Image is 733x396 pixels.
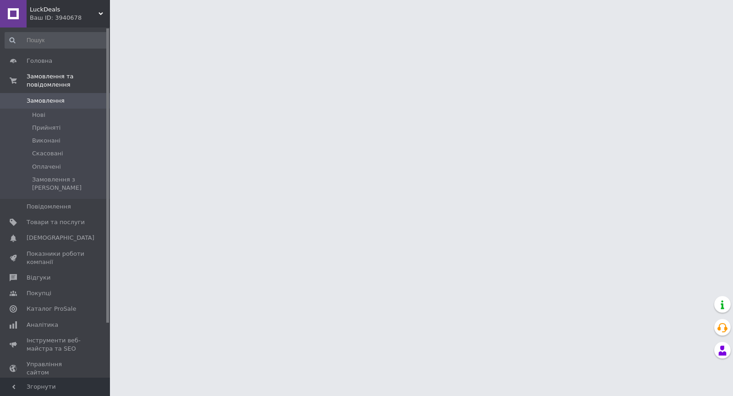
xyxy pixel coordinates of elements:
span: Каталог ProSale [27,305,76,313]
span: Інструменти веб-майстра та SEO [27,336,85,353]
span: Товари та послуги [27,218,85,226]
span: Оплачені [32,163,61,171]
span: Аналітика [27,321,58,329]
span: Відгуки [27,274,50,282]
span: Скасовані [32,149,63,158]
input: Пошук [5,32,108,49]
span: Покупці [27,289,51,297]
span: Замовлення з [PERSON_NAME] [32,176,107,192]
span: Прийняті [32,124,60,132]
span: Показники роботи компанії [27,250,85,266]
div: Ваш ID: 3940678 [30,14,110,22]
span: Замовлення [27,97,65,105]
span: Головна [27,57,52,65]
span: Виконані [32,137,60,145]
span: LuckDeals [30,5,98,14]
span: Замовлення та повідомлення [27,72,110,89]
span: [DEMOGRAPHIC_DATA] [27,234,94,242]
span: Повідомлення [27,203,71,211]
span: Нові [32,111,45,119]
span: Управління сайтом [27,360,85,377]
